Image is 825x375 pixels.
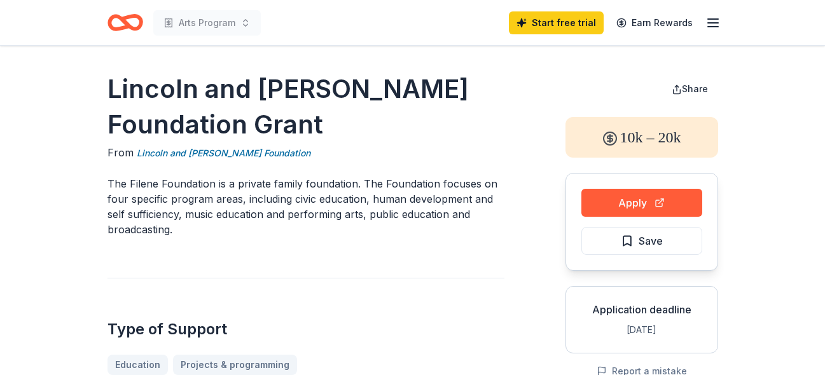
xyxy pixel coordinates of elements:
[609,11,700,34] a: Earn Rewards
[576,322,707,337] div: [DATE]
[107,145,504,161] div: From
[137,146,310,161] a: Lincoln and [PERSON_NAME] Foundation
[107,8,143,37] a: Home
[576,302,707,317] div: Application deadline
[565,117,718,158] div: 10k – 20k
[107,176,504,237] p: The Filene Foundation is a private family foundation. The Foundation focuses on four specific pro...
[682,83,708,94] span: Share
[662,76,718,102] button: Share
[581,189,702,217] button: Apply
[179,15,235,31] span: Arts Program
[153,10,261,36] button: Arts Program
[107,71,504,142] h1: Lincoln and [PERSON_NAME] Foundation Grant
[509,11,604,34] a: Start free trial
[107,355,168,375] a: Education
[639,233,663,249] span: Save
[107,319,504,339] h2: Type of Support
[581,227,702,255] button: Save
[173,355,297,375] a: Projects & programming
